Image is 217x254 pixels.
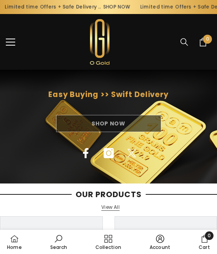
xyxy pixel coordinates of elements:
a: SHOP NOW [27,3,54,11]
span: Our Products [72,190,146,199]
div: Limited time Offers + Safe Delivery .. [59,1,194,13]
a: Collection [95,231,122,252]
a: SHOP NOW [162,3,189,11]
img: Ogold Shop [90,19,109,65]
span: 0 [206,35,209,43]
a: Account [149,231,171,252]
button: menu [6,37,15,47]
a: Cart [198,231,211,252]
a: View All [101,204,120,211]
a: Home [6,231,23,252]
a: Search [49,231,68,252]
summary: Search [180,37,189,47]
